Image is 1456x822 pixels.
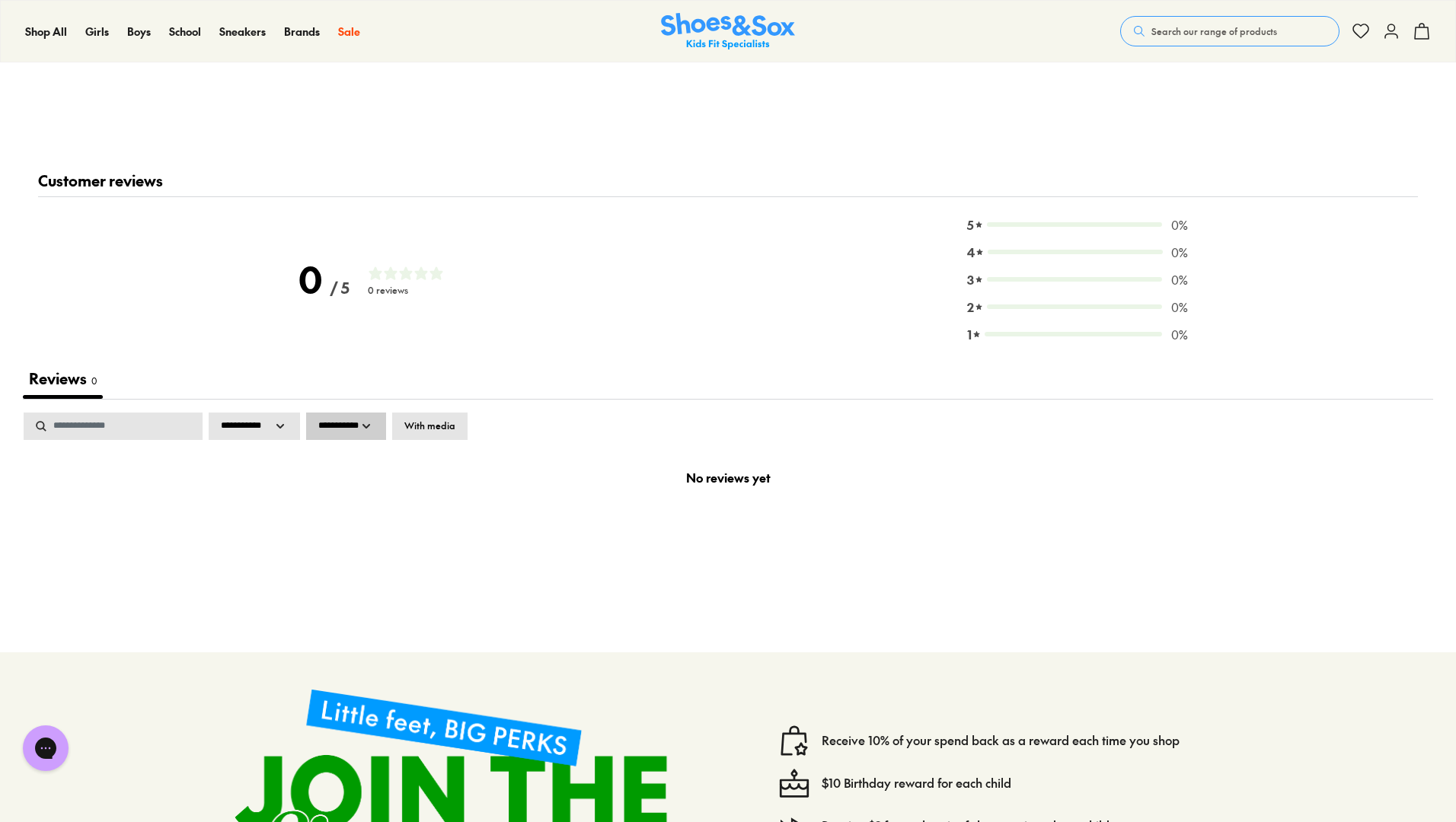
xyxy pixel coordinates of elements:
span: Brands [284,24,320,39]
a: Shoes & Sox [661,13,795,50]
select: Filter by: [306,413,386,440]
span: 1 [967,325,972,343]
h2: Customer reviews [38,171,1418,196]
span: 0 % [1166,325,1188,343]
div: 0 reviews with 3 stars0% [967,270,1188,288]
a: Sale [338,24,360,40]
input: Search [24,413,203,440]
div: 0 reviews with 1 stars0% [967,325,1188,343]
span: Shop All [25,24,67,39]
div: 0 reviews with 1 stars [985,332,1162,336]
h2: No reviews yet [674,456,783,492]
div: Product Reviews and Questions tabs [23,362,103,399]
div: 0 reviews with 5 stars [987,222,1163,227]
span: School [169,24,201,39]
a: $10 Birthday reward for each child [822,775,1011,792]
span: Sale [338,24,360,39]
img: vector1.svg [779,725,809,756]
span: 0 % [1166,270,1188,288]
span: Boys [127,24,151,39]
button: Search our range of products [1120,16,1339,46]
span: 3 [967,270,974,288]
span: 4 [967,243,975,261]
select: Sort by: [209,413,300,440]
div: 0 reviews with 3 stars [987,277,1163,282]
span: With media [404,419,455,432]
small: 0 [91,374,97,387]
a: Brands [284,24,320,40]
span: 2 [967,298,974,316]
span: Girls [85,24,109,39]
div: 0 reviews [368,285,459,296]
div: 0 reviews with 4 stars0% [967,243,1188,261]
div: 0 reviews with 4 stars [988,250,1163,254]
img: SNS_Logo_Responsive.svg [661,13,795,50]
span: 0 % [1167,243,1189,261]
div: 0 [299,257,322,301]
a: Girls [85,24,109,40]
span: 5 [967,215,974,234]
span: Search our range of products [1151,24,1277,38]
a: School [169,24,201,40]
div: 0 reviews with 2 stars [987,304,1163,309]
span: Sneakers [219,24,266,39]
a: Sneakers [219,24,266,40]
div: Average rating is 0 stars [299,257,350,301]
a: Boys [127,24,151,40]
img: cake--candle-birthday-event-special-sweet-cake-bake.svg [779,768,809,798]
div: / 5 [330,279,350,298]
a: Shop All [25,24,67,40]
div: 0 reviews with 2 stars0% [967,298,1188,316]
a: Receive 10% of your spend back as a reward each time you shop [822,732,1180,749]
span: 0 % [1166,298,1188,316]
span: 0 % [1166,215,1188,234]
div: 0 reviews with 5 stars0% [967,215,1188,234]
button: Reviews [23,362,103,399]
iframe: Gorgias live chat messenger [15,720,76,776]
